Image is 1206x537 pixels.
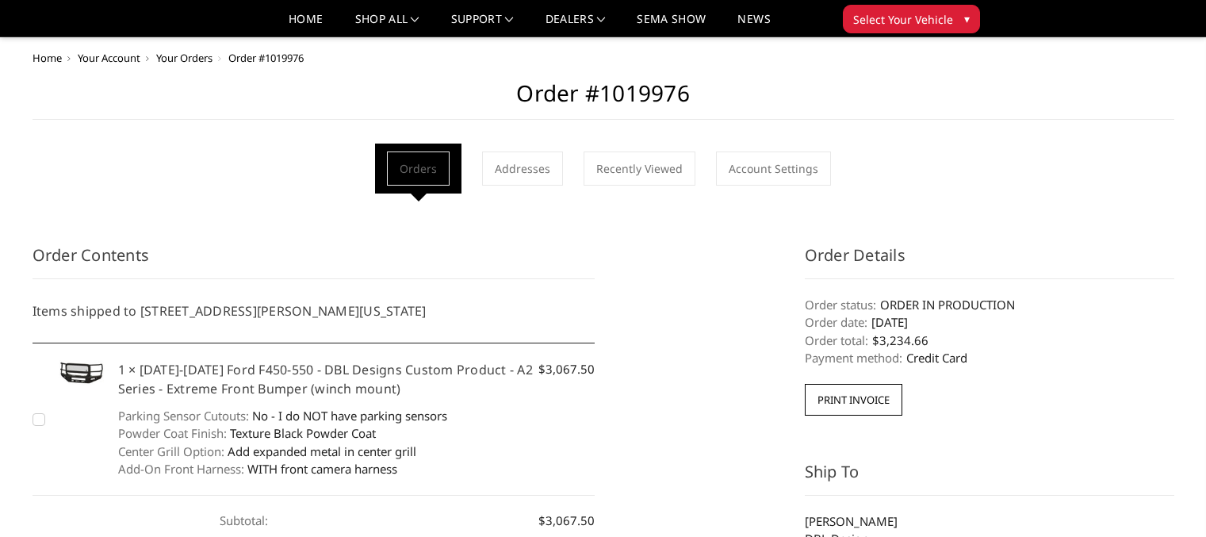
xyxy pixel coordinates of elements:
[78,51,140,65] a: Your Account
[118,407,595,425] dd: No - I do NOT have parking sensors
[118,424,227,443] dt: Powder Coat Finish:
[805,296,876,314] dt: Order status:
[805,512,1174,531] li: [PERSON_NAME]
[118,460,244,478] dt: Add-On Front Harness:
[156,51,212,65] a: Your Orders
[33,301,595,320] h5: Items shipped to [STREET_ADDRESS][PERSON_NAME][US_STATE]
[1127,461,1206,537] iframe: Chat Widget
[964,10,970,27] span: ▾
[637,13,706,36] a: SEMA Show
[33,51,62,65] a: Home
[805,296,1174,314] dd: ORDER IN PRODUCTION
[387,152,450,186] a: Orders
[482,152,563,186] a: Addresses
[805,460,1174,496] h3: Ship To
[805,332,1174,350] dd: $3,234.66
[538,360,595,378] span: $3,067.50
[716,152,831,186] a: Account Settings
[118,443,595,461] dd: Add expanded metal in center grill
[228,51,304,65] span: Order #1019976
[118,443,224,461] dt: Center Grill Option:
[853,11,953,28] span: Select Your Vehicle
[55,360,110,385] img: 2023-2025 Ford F450-550 - DBL Designs Custom Product - A2 Series - Extreme Front Bumper (winch mo...
[118,424,595,443] dd: Texture Black Powder Coat
[118,460,595,478] dd: WITH front camera harness
[546,13,606,36] a: Dealers
[737,13,770,36] a: News
[805,313,1174,332] dd: [DATE]
[805,244,1174,279] h3: Order Details
[584,152,695,186] a: Recently Viewed
[451,13,514,36] a: Support
[355,13,419,36] a: shop all
[118,360,595,398] h5: 1 × [DATE]-[DATE] Ford F450-550 - DBL Designs Custom Product - A2 Series - Extreme Front Bumper (...
[805,384,902,416] button: Print Invoice
[118,407,249,425] dt: Parking Sensor Cutouts:
[33,244,595,279] h3: Order Contents
[805,349,902,367] dt: Payment method:
[805,332,868,350] dt: Order total:
[289,13,323,36] a: Home
[805,349,1174,367] dd: Credit Card
[33,80,1174,120] h2: Order #1019976
[805,313,867,332] dt: Order date:
[843,5,980,33] button: Select Your Vehicle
